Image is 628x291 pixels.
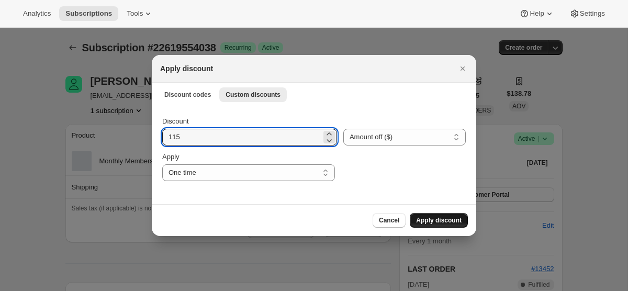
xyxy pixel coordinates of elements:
button: Analytics [17,6,57,21]
span: Apply [162,153,180,161]
span: Settings [580,9,605,18]
span: Cancel [379,216,399,225]
button: Discount codes [158,87,217,102]
span: Analytics [23,9,51,18]
div: Custom discounts [152,106,476,204]
button: Subscriptions [59,6,118,21]
span: Tools [127,9,143,18]
span: Discount codes [164,91,211,99]
button: Apply discount [410,213,468,228]
button: Custom discounts [219,87,287,102]
button: Cancel [373,213,406,228]
span: Help [530,9,544,18]
span: Apply discount [416,216,462,225]
h2: Apply discount [160,63,213,74]
span: Subscriptions [65,9,112,18]
span: Custom discounts [226,91,281,99]
button: Close [455,61,470,76]
span: Discount [162,117,189,125]
button: Tools [120,6,160,21]
button: Settings [563,6,611,21]
button: Help [513,6,560,21]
